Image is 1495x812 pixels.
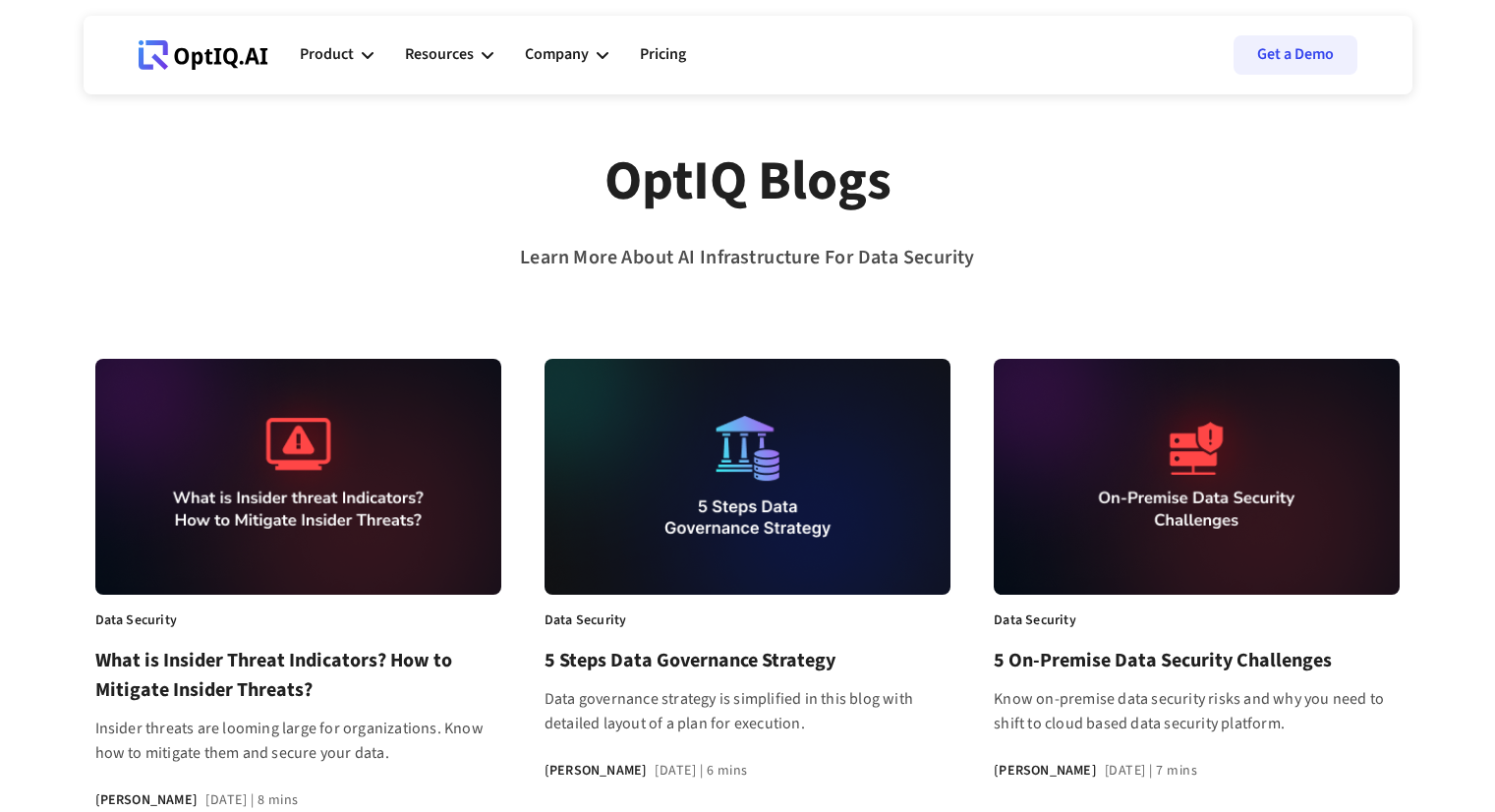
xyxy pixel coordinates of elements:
div: [DATE] | 6 mins [655,761,748,781]
div: [PERSON_NAME] [95,790,199,810]
div: Data Security [994,610,1076,630]
div: Learn More About AI Infrastructure For Data Security [520,240,975,276]
div: Data governance strategy is simplified in this blog with detailed layout of a plan for execution. [545,687,950,737]
div: Resources [405,41,474,68]
div: Data Security [95,610,178,630]
div: [PERSON_NAME] [545,761,648,781]
div: Product [300,26,374,85]
div: Product [300,41,354,68]
h3: 5 On-Premise Data Security Challenges [994,646,1400,675]
div: Company [525,41,589,68]
div: Insider threats are looming large for organizations. Know how to mitigate them and secure your data. [95,717,501,767]
div: [DATE] | 8 mins [205,790,299,810]
div: [DATE] | 7 mins [1105,761,1198,781]
div: [PERSON_NAME] [994,761,1097,781]
a: Get a Demo [1234,35,1357,75]
div: Company [525,26,608,85]
div: Webflow Homepage [139,69,140,70]
div: Data Security [545,610,627,630]
h3: What is Insider Threat Indicators? How to Mitigate Insider Threats? [95,646,501,705]
div: OptIQ Blogs [520,147,975,216]
a: Pricing [640,26,686,85]
h3: 5 Steps Data Governance Strategy [545,646,950,675]
div: Resources [405,26,493,85]
div: Know on-premise data security risks and why you need to shift to cloud based data security platform. [994,687,1400,737]
a: Webflow Homepage [139,26,268,85]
